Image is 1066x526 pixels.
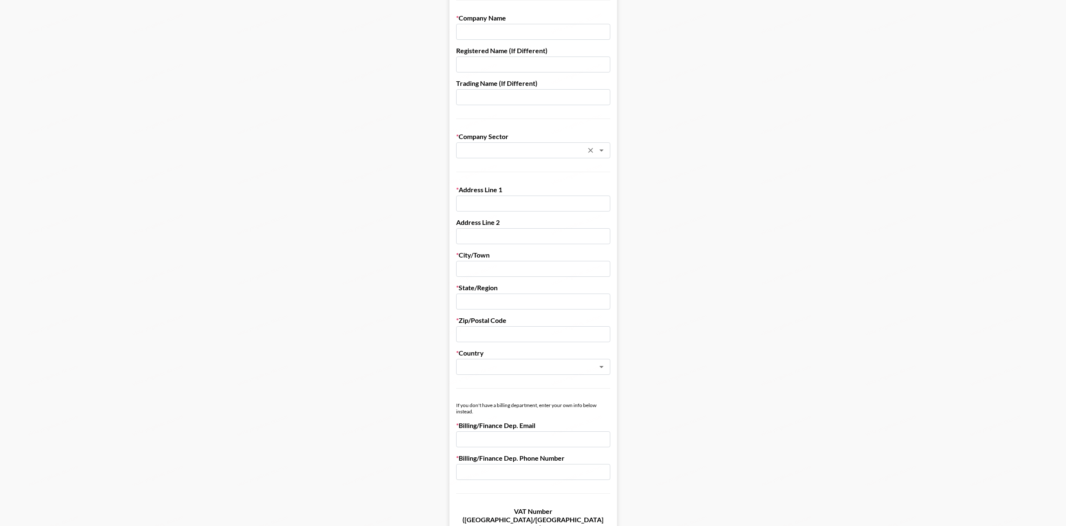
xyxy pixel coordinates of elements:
[456,284,610,292] label: State/Region
[456,251,610,259] label: City/Town
[585,144,596,156] button: Clear
[456,402,610,415] div: If you don't have a billing department, enter your own info below instead.
[456,79,610,88] label: Trading Name (If Different)
[456,218,610,227] label: Address Line 2
[456,316,610,325] label: Zip/Postal Code
[456,46,610,55] label: Registered Name (If Different)
[596,144,607,156] button: Open
[456,421,610,430] label: Billing/Finance Dep. Email
[596,361,607,373] button: Open
[456,454,610,462] label: Billing/Finance Dep. Phone Number
[456,186,610,194] label: Address Line 1
[456,132,610,141] label: Company Sector
[456,14,610,22] label: Company Name
[456,349,610,357] label: Country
